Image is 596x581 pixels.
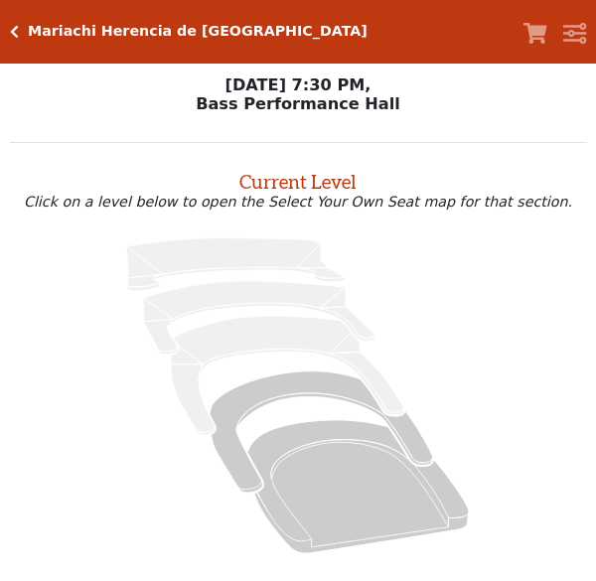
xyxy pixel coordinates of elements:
path: Lower Gallery - Seats Available: 0 [144,281,375,355]
path: Orchestra / Parterre Circle - Seats Available: 608 [247,419,469,552]
h2: Current Level [10,162,587,194]
a: Click here to go back to filters [10,25,19,39]
h5: Mariachi Herencia de [GEOGRAPHIC_DATA] [28,23,368,40]
path: Upper Gallery - Seats Available: 0 [127,238,346,291]
p: Click on a level below to open the Select Your Own Seat map for that section. [10,194,587,210]
p: [DATE] 7:30 PM, Bass Performance Hall [10,75,587,113]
